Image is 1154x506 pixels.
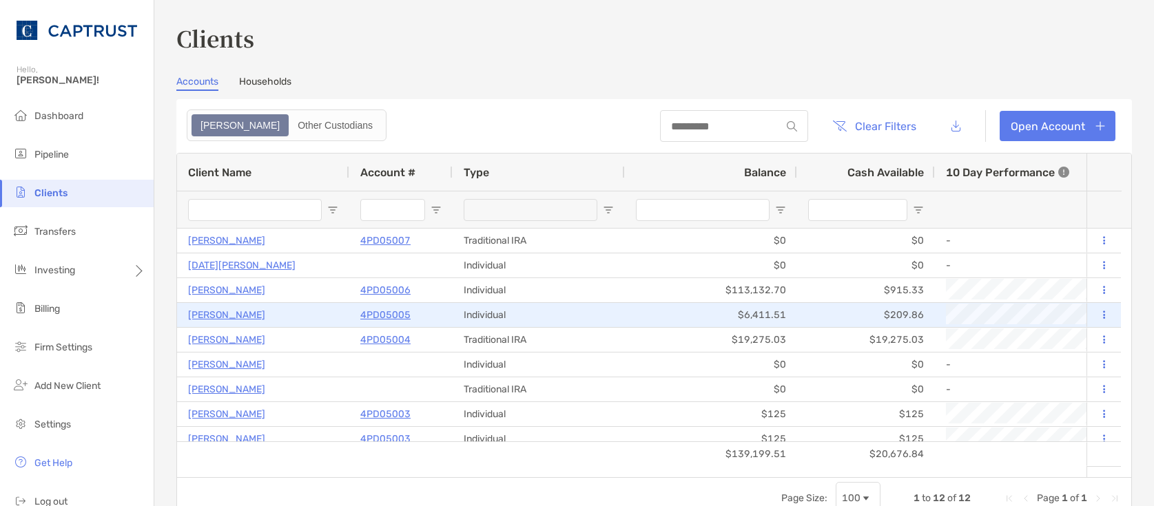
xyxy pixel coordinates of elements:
[625,303,797,327] div: $6,411.51
[1070,492,1079,504] span: of
[188,282,265,299] p: [PERSON_NAME]
[787,121,797,131] img: input icon
[625,229,797,253] div: $0
[1037,492,1060,504] span: Page
[847,166,924,179] span: Cash Available
[17,74,145,86] span: [PERSON_NAME]!
[842,492,861,504] div: 100
[625,328,797,352] div: $19,275.03
[797,303,935,327] div: $209.86
[188,430,265,447] a: [PERSON_NAME]
[12,107,29,123] img: dashboard icon
[625,253,797,277] div: $0
[34,303,60,315] span: Billing
[34,187,68,199] span: Clients
[12,222,29,239] img: transfers icon
[193,116,287,135] div: Zoe
[187,109,387,141] div: segmented control
[453,229,625,253] div: Traditional IRA
[744,166,786,179] span: Balance
[775,204,786,215] button: Open Filter Menu
[17,6,137,55] img: CAPTRUST Logo
[781,492,827,504] div: Page Size:
[188,356,265,373] a: [PERSON_NAME]
[188,257,296,274] a: [DATE][PERSON_NAME]
[1000,111,1115,141] a: Open Account
[290,116,380,135] div: Other Custodians
[34,457,72,469] span: Get Help
[453,328,625,352] div: Traditional IRA
[239,76,291,91] a: Households
[431,204,442,215] button: Open Filter Menu
[453,402,625,426] div: Individual
[797,442,935,466] div: $20,676.84
[922,492,931,504] span: to
[625,442,797,466] div: $139,199.51
[34,380,101,392] span: Add New Client
[947,492,956,504] span: of
[12,454,29,470] img: get-help icon
[188,405,265,423] a: [PERSON_NAME]
[1062,492,1068,504] span: 1
[913,204,924,215] button: Open Filter Menu
[636,199,770,221] input: Balance Filter Input
[603,204,614,215] button: Open Filter Menu
[12,145,29,162] img: pipeline icon
[12,338,29,355] img: firm-settings icon
[360,331,411,348] a: 4PD05004
[188,199,322,221] input: Client Name Filter Input
[188,306,265,324] a: [PERSON_NAME]
[327,204,338,215] button: Open Filter Menu
[453,253,625,277] div: Individual
[34,264,75,276] span: Investing
[188,166,251,179] span: Client Name
[34,419,71,430] span: Settings
[797,328,935,352] div: $19,275.03
[188,331,265,348] a: [PERSON_NAME]
[1093,493,1104,504] div: Next Page
[1081,492,1087,504] span: 1
[933,492,945,504] span: 12
[12,377,29,393] img: add_new_client icon
[914,492,920,504] span: 1
[360,430,411,447] a: 4PD05003
[188,232,265,249] a: [PERSON_NAME]
[625,402,797,426] div: $125
[176,22,1132,54] h3: Clients
[453,377,625,401] div: Traditional IRA
[797,278,935,302] div: $915.33
[797,229,935,253] div: $0
[453,427,625,451] div: Individual
[12,299,29,316] img: billing icon
[797,352,935,377] div: $0
[34,341,92,353] span: Firm Settings
[797,402,935,426] div: $125
[12,184,29,200] img: clients icon
[822,111,927,141] button: Clear Filters
[360,232,411,249] a: 4PD05007
[808,199,907,221] input: Cash Available Filter Input
[625,427,797,451] div: $125
[360,199,425,221] input: Account # Filter Input
[1004,493,1015,504] div: First Page
[360,282,411,299] a: 4PD05006
[360,405,411,423] a: 4PD05003
[453,303,625,327] div: Individual
[797,427,935,451] div: $125
[958,492,971,504] span: 12
[625,352,797,377] div: $0
[360,306,411,324] p: 4PD05005
[188,381,265,398] a: [PERSON_NAME]
[1109,493,1120,504] div: Last Page
[1020,493,1031,504] div: Previous Page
